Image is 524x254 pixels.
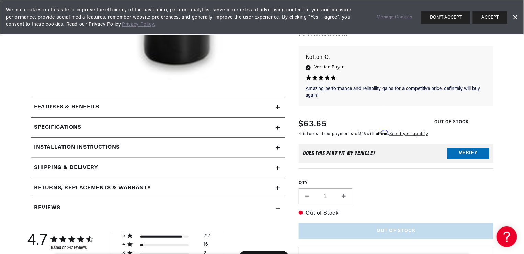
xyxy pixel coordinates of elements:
p: 4 interest-free payments of with . [299,130,428,137]
a: Manage Cookies [377,14,412,21]
button: DON'T ACCEPT [421,11,470,24]
button: ACCEPT [473,11,507,24]
h2: Specifications [34,123,81,132]
div: Does This part fit My vehicle? [303,151,375,156]
h2: Returns, Replacements & Warranty [34,184,151,193]
summary: Reviews [31,198,285,218]
strong: 40111 [334,32,348,38]
summary: Installation instructions [31,138,285,158]
summary: Specifications [31,118,285,138]
div: 212 [204,233,210,242]
div: Part Number: [299,31,493,40]
label: QTY [299,180,493,186]
summary: Shipping & Delivery [31,158,285,178]
button: Verify [447,148,489,159]
a: Dismiss Banner [510,12,520,23]
a: See if you qualify - Learn more about Affirm Financing (opens in modal) [389,132,428,136]
span: Out of Stock [431,118,473,127]
div: 5 [122,233,125,239]
p: Amazing performance and reliability gains for a competitive price, definitely will buy again! [306,86,487,99]
summary: Features & Benefits [31,97,285,117]
span: $63.65 [299,118,327,130]
div: 5 star by 212 reviews [122,233,210,242]
h2: Reviews [34,204,60,213]
a: Privacy Policy. [122,22,155,27]
h2: Shipping & Delivery [34,163,98,172]
div: 4.7 [27,232,47,251]
span: We use cookies on this site to improve the efficiency of the navigation, perform analytics, serve... [6,7,367,28]
span: $16 [360,132,367,136]
p: Kolton O. [306,53,487,63]
h2: Features & Benefits [34,103,99,112]
summary: Returns, Replacements & Warranty [31,178,285,198]
div: 16 [204,242,208,250]
h2: Installation instructions [34,143,120,152]
span: Affirm [376,130,388,135]
div: 4 [122,242,125,248]
p: Out of Stock [299,209,493,218]
div: 4 star by 16 reviews [122,242,210,250]
div: Based on 242 reviews [51,245,93,251]
span: Verified Buyer [314,64,344,72]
